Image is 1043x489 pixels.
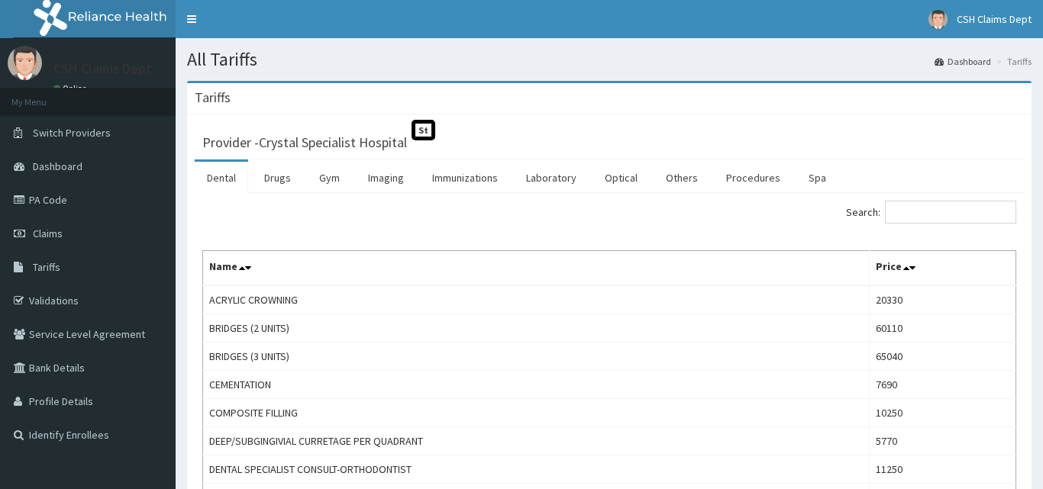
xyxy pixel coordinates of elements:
td: DEEP/SUBGINGIVIAL CURRETAGE PER QUADRANT [203,427,870,455]
input: Search: [885,201,1016,224]
a: Dental [195,162,248,194]
li: Tariffs [993,55,1032,68]
a: Laboratory [514,162,589,194]
th: Name [203,251,870,286]
span: St [412,120,435,140]
a: Spa [796,162,838,194]
span: Tariffs [33,260,60,274]
a: Drugs [252,162,303,194]
td: COMPOSITE FILLING [203,399,870,427]
a: Immunizations [420,162,510,194]
span: CSH Claims Dept [957,12,1032,26]
p: CSH Claims Dept [53,62,152,76]
td: 11250 [869,455,1016,484]
a: Imaging [356,162,416,194]
td: DENTAL SPECIALIST CONSULT-ORTHODONTIST [203,455,870,484]
td: BRIDGES (3 UNITS) [203,343,870,371]
img: User Image [928,10,948,29]
label: Search: [846,201,1016,224]
a: Optical [593,162,650,194]
th: Price [869,251,1016,286]
h3: Provider - Crystal Specialist Hospital [202,136,407,150]
span: Switch Providers [33,126,111,140]
td: 60110 [869,314,1016,343]
a: Procedures [714,162,793,194]
td: 7690 [869,371,1016,399]
a: Gym [307,162,352,194]
td: BRIDGES (2 UNITS) [203,314,870,343]
span: Claims [33,227,63,240]
td: CEMENTATION [203,371,870,399]
td: 20330 [869,285,1016,314]
a: Online [53,83,90,94]
td: ACRYLIC CROWNING [203,285,870,314]
td: 10250 [869,399,1016,427]
h3: Tariffs [195,91,231,105]
h1: All Tariffs [187,50,1032,69]
a: Others [654,162,710,194]
a: Dashboard [935,55,991,68]
img: User Image [8,46,42,80]
span: Dashboard [33,159,82,173]
td: 5770 [869,427,1016,455]
td: 65040 [869,343,1016,371]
